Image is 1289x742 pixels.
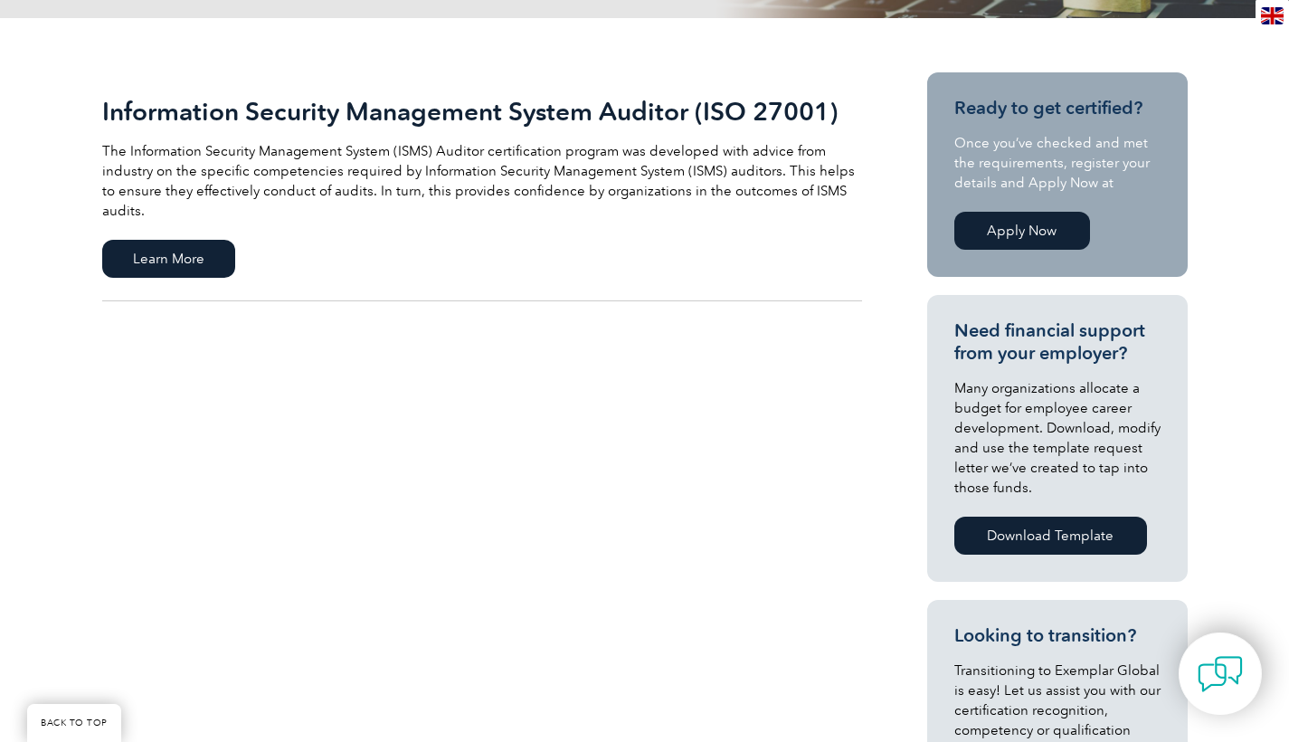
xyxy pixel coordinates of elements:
[102,72,862,301] a: Information Security Management System Auditor (ISO 27001) The Information Security Management Sy...
[1261,7,1284,24] img: en
[954,319,1161,365] h3: Need financial support from your employer?
[954,378,1161,498] p: Many organizations allocate a budget for employee career development. Download, modify and use th...
[954,624,1161,647] h3: Looking to transition?
[102,141,862,221] p: The Information Security Management System (ISMS) Auditor certification program was developed wit...
[1198,652,1243,697] img: contact-chat.png
[102,240,235,278] span: Learn More
[954,133,1161,193] p: Once you’ve checked and met the requirements, register your details and Apply Now at
[27,704,121,742] a: BACK TO TOP
[954,97,1161,119] h3: Ready to get certified?
[102,97,862,126] h2: Information Security Management System Auditor (ISO 27001)
[954,212,1090,250] a: Apply Now
[954,517,1147,555] a: Download Template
